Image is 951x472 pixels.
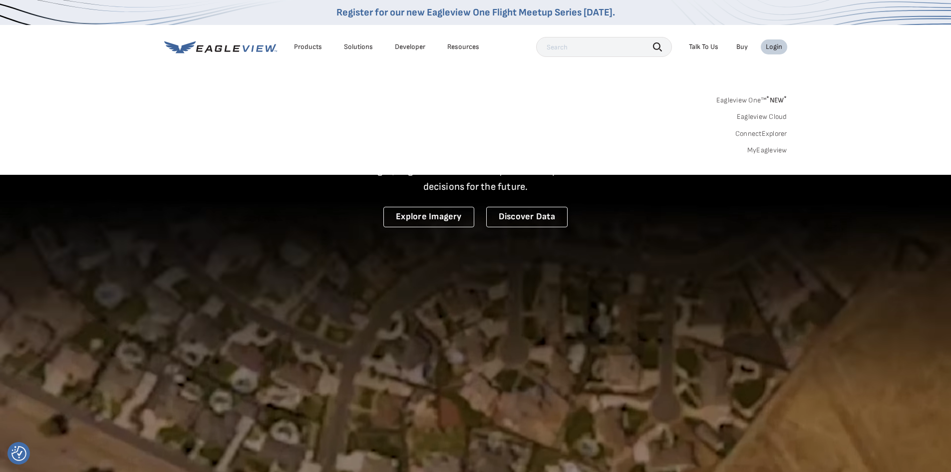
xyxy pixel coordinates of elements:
[766,42,782,51] div: Login
[447,42,479,51] div: Resources
[383,207,474,227] a: Explore Imagery
[736,42,748,51] a: Buy
[766,96,787,104] span: NEW
[344,42,373,51] div: Solutions
[336,6,615,18] a: Register for our new Eagleview One Flight Meetup Series [DATE].
[747,146,787,155] a: MyEagleview
[716,93,787,104] a: Eagleview One™*NEW*
[486,207,568,227] a: Discover Data
[395,42,425,51] a: Developer
[11,446,26,461] img: Revisit consent button
[689,42,718,51] div: Talk To Us
[737,112,787,121] a: Eagleview Cloud
[735,129,787,138] a: ConnectExplorer
[11,446,26,461] button: Consent Preferences
[294,42,322,51] div: Products
[536,37,672,57] input: Search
